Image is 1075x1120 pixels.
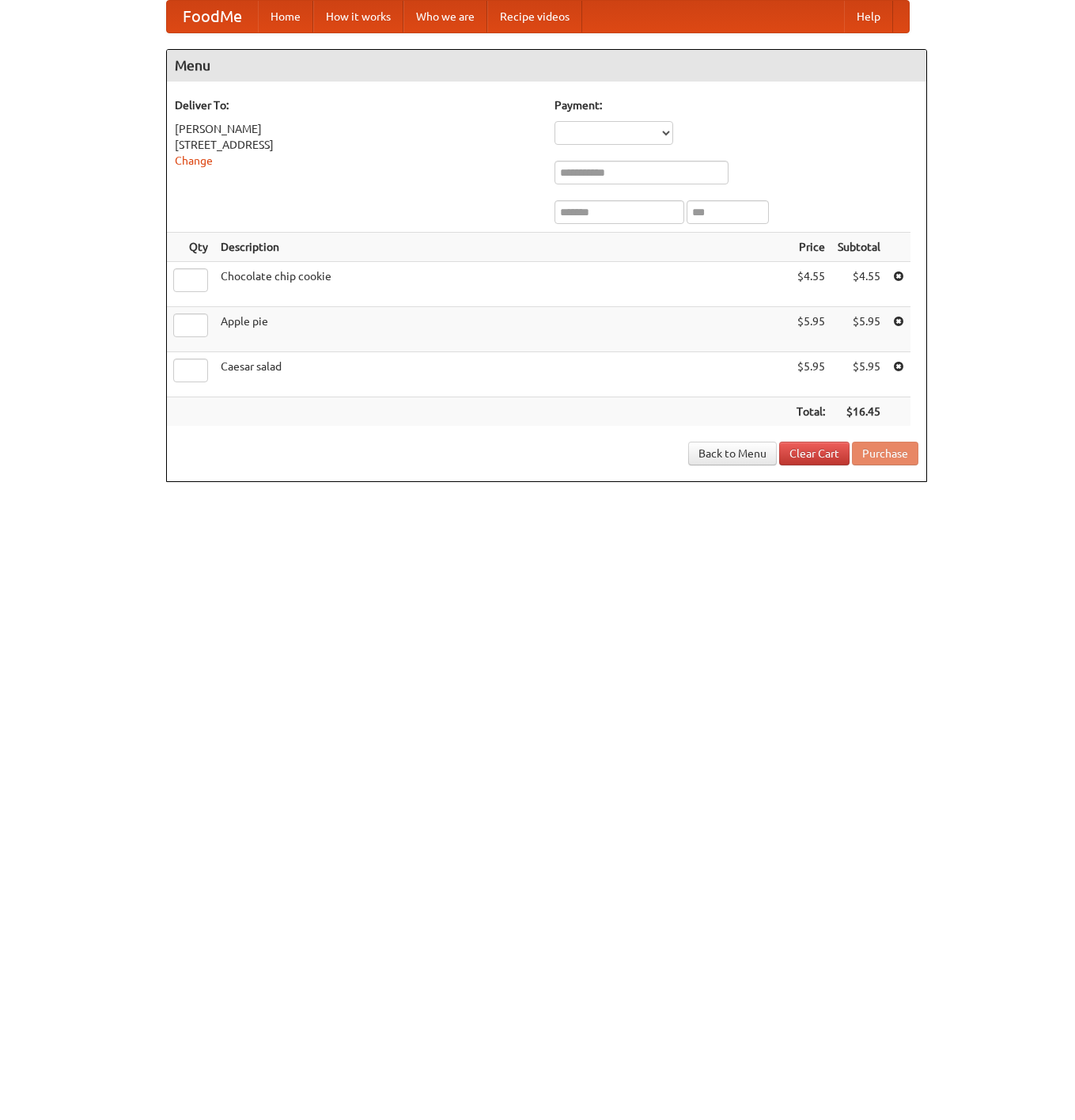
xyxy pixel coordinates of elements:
[831,397,887,427] th: $16.45
[831,307,887,352] td: $5.95
[790,307,831,352] td: $5.95
[487,1,582,32] a: Recipe videos
[790,397,831,427] th: Total:
[214,262,790,307] td: Chocolate chip cookie
[214,307,790,352] td: Apple pie
[790,262,831,307] td: $4.55
[831,262,887,307] td: $4.55
[779,442,850,465] a: Clear Cart
[313,1,403,32] a: How it works
[790,233,831,262] th: Price
[167,1,258,32] a: FoodMe
[167,50,926,82] h4: Menu
[844,1,893,32] a: Help
[688,442,777,465] a: Back to Menu
[167,233,214,262] th: Qty
[403,1,487,32] a: Who we are
[555,97,918,113] h5: Payment:
[175,121,539,137] div: [PERSON_NAME]
[214,233,790,262] th: Description
[852,442,918,465] button: Purchase
[831,233,887,262] th: Subtotal
[175,137,539,153] div: [STREET_ADDRESS]
[831,352,887,397] td: $5.95
[175,97,539,113] h5: Deliver To:
[175,154,213,167] a: Change
[214,352,790,397] td: Caesar salad
[258,1,313,32] a: Home
[790,352,831,397] td: $5.95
